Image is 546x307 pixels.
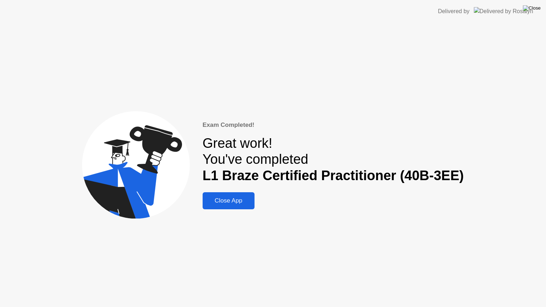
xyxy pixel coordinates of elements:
button: Close App [203,192,255,209]
img: Close [523,5,541,11]
b: L1 Braze Certified Practitioner (40B-3EE) [203,168,464,183]
img: Delivered by Rosalyn [474,7,533,15]
div: Delivered by [438,7,470,16]
div: Great work! You've completed [203,135,464,184]
div: Exam Completed! [203,120,464,130]
div: Close App [205,197,252,204]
